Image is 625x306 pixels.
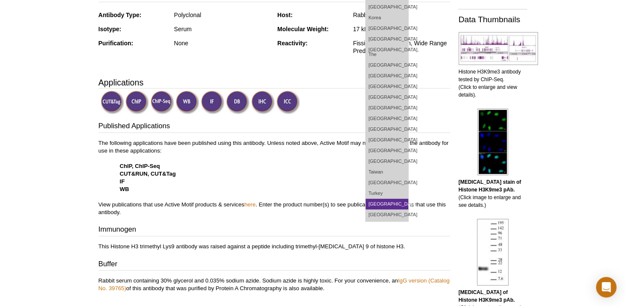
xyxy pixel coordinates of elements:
a: [GEOGRAPHIC_DATA] [366,23,408,34]
p: The following applications have been published using this antibody. Unless noted above, Active Mo... [99,139,450,216]
div: Serum [174,25,271,33]
a: Taiwan [366,167,408,177]
a: [GEOGRAPHIC_DATA] [366,60,408,71]
strong: Antibody Type: [99,12,142,18]
h3: Buffer [99,259,450,271]
img: Western Blot Validated [176,91,199,114]
a: Turkey [366,188,408,199]
strong: IF [120,178,125,185]
b: [MEDICAL_DATA] of Histone H3K9me3 pAb. [459,289,515,303]
div: Polyclonal [174,11,271,19]
a: [GEOGRAPHIC_DATA] [366,92,408,103]
p: Histone H3K9me3 antibody tested by ChIP-Seq. (Click to enlarge and view details). [459,68,527,99]
p: (Click image to enlarge and see details.) [459,178,527,209]
h3: Published Applications [99,121,450,133]
a: [GEOGRAPHIC_DATA] [366,199,408,209]
img: Dot Blot Validated [226,91,250,114]
a: [GEOGRAPHIC_DATA] [366,177,408,188]
strong: CUT&RUN, CUT&Tag [120,171,176,177]
strong: WB [120,186,129,192]
img: Histone H3K9me3 antibody (pAb) tested by Western blot. [477,219,509,285]
a: [GEOGRAPHIC_DATA] [366,135,408,145]
div: Rabbit [353,11,450,19]
div: None [174,39,271,47]
strong: ChIP, ChIP-Seq [120,163,160,169]
a: [GEOGRAPHIC_DATA] [366,34,408,44]
p: This Histone H3 trimethyl Lys9 antibody was raised against a peptide including trimethyl-[MEDICAL... [99,243,450,250]
img: Histone H3K9me3 antibody tested by ChIP-Seq. [459,32,538,65]
strong: Reactivity: [277,40,308,47]
div: Open Intercom Messenger [596,277,616,297]
h3: Applications [99,76,450,89]
img: Immunohistochemistry Validated [251,91,275,114]
strong: Molecular Weight: [277,26,328,32]
a: [GEOGRAPHIC_DATA] [366,2,408,12]
img: ChIP-Seq Validated [151,91,174,114]
strong: Purification: [99,40,134,47]
a: [GEOGRAPHIC_DATA] [366,209,408,220]
a: [GEOGRAPHIC_DATA] [366,156,408,167]
a: [GEOGRAPHIC_DATA] [366,103,408,113]
b: [MEDICAL_DATA] stain of Histone H3K9me3 pAb. [459,179,521,193]
a: [GEOGRAPHIC_DATA] [366,71,408,81]
strong: Host: [277,12,293,18]
img: Histone H3K9me3 antibody (pAb) tested by immunofluorescence. [477,109,508,175]
h2: Data Thumbnails [459,16,527,24]
h3: Immunogen [99,224,450,236]
a: here [244,201,256,208]
a: [GEOGRAPHIC_DATA] [366,124,408,135]
div: Fission Yeast, Human, Wide Range Predicted [353,39,450,55]
img: CUT&Tag Validated [101,91,124,114]
a: [GEOGRAPHIC_DATA] [366,113,408,124]
a: [GEOGRAPHIC_DATA] [366,145,408,156]
img: Immunocytochemistry Validated [276,91,300,114]
p: Rabbit serum containing 30% glycerol and 0.035% sodium azide. Sodium azide is highly toxic. For y... [99,277,450,292]
img: Immunofluorescence Validated [201,91,224,114]
a: Korea [366,12,408,23]
a: [GEOGRAPHIC_DATA] [366,81,408,92]
div: 17 kDa [353,25,450,33]
img: ChIP Validated [125,91,149,114]
strong: Isotype: [99,26,122,32]
a: [GEOGRAPHIC_DATA], The [366,44,408,60]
